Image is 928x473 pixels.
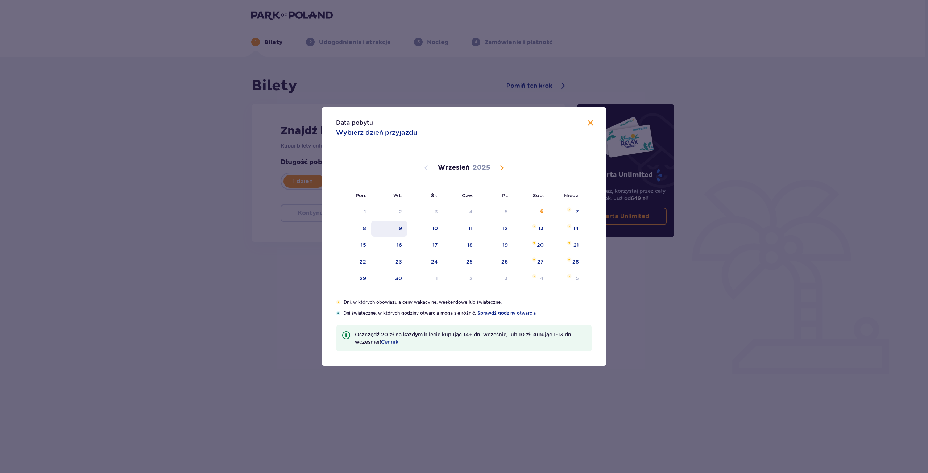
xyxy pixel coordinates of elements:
div: 16 [397,241,402,249]
div: 19 [502,241,508,249]
small: Niedz. [564,192,580,198]
small: Czw. [462,192,473,198]
div: 2 [399,208,402,215]
td: piątek, 19 września 2025 [478,237,513,253]
div: 5 [505,208,508,215]
small: Wt. [393,192,402,198]
td: wtorek, 9 września 2025 [371,221,407,237]
td: niedziela, 14 września 2025 [549,221,584,237]
td: czwartek, 11 września 2025 [443,221,478,237]
div: 3 [435,208,438,215]
td: Not available. sobota, 6 września 2025 [513,204,549,220]
td: środa, 17 września 2025 [407,237,443,253]
p: Wybierz dzień przyjazdu [336,128,417,137]
div: 20 [537,241,544,249]
td: wtorek, 16 września 2025 [371,237,407,253]
div: Calendar [322,149,606,299]
td: poniedziałek, 8 września 2025 [336,221,371,237]
td: sobota, 20 września 2025 [513,237,549,253]
td: poniedziałek, 15 września 2025 [336,237,371,253]
td: piątek, 12 września 2025 [478,221,513,237]
td: Not available. czwartek, 4 września 2025 [443,204,478,220]
div: 18 [467,241,473,249]
div: 17 [432,241,438,249]
td: Not available. środa, 3 września 2025 [407,204,443,220]
td: Not available. wtorek, 2 września 2025 [371,204,407,220]
div: 13 [538,225,544,232]
div: 1 [364,208,366,215]
small: Pon. [356,192,366,198]
td: środa, 10 września 2025 [407,221,443,237]
small: Pt. [502,192,509,198]
td: sobota, 13 września 2025 [513,221,549,237]
td: czwartek, 18 września 2025 [443,237,478,253]
div: 11 [468,225,473,232]
small: Śr. [431,192,438,198]
p: Data pobytu [336,119,373,127]
div: 10 [432,225,438,232]
td: Not available. piątek, 5 września 2025 [478,204,513,220]
p: 2025 [473,163,490,172]
td: niedziela, 21 września 2025 [549,237,584,253]
div: 4 [469,208,473,215]
div: 9 [399,225,402,232]
small: Sob. [533,192,544,198]
div: 6 [540,208,544,215]
div: 8 [363,225,366,232]
p: Wrzesień [438,163,470,172]
td: Not available. poniedziałek, 1 września 2025 [336,204,371,220]
td: niedziela, 7 września 2025 [549,204,584,220]
div: 15 [361,241,366,249]
div: 12 [502,225,508,232]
